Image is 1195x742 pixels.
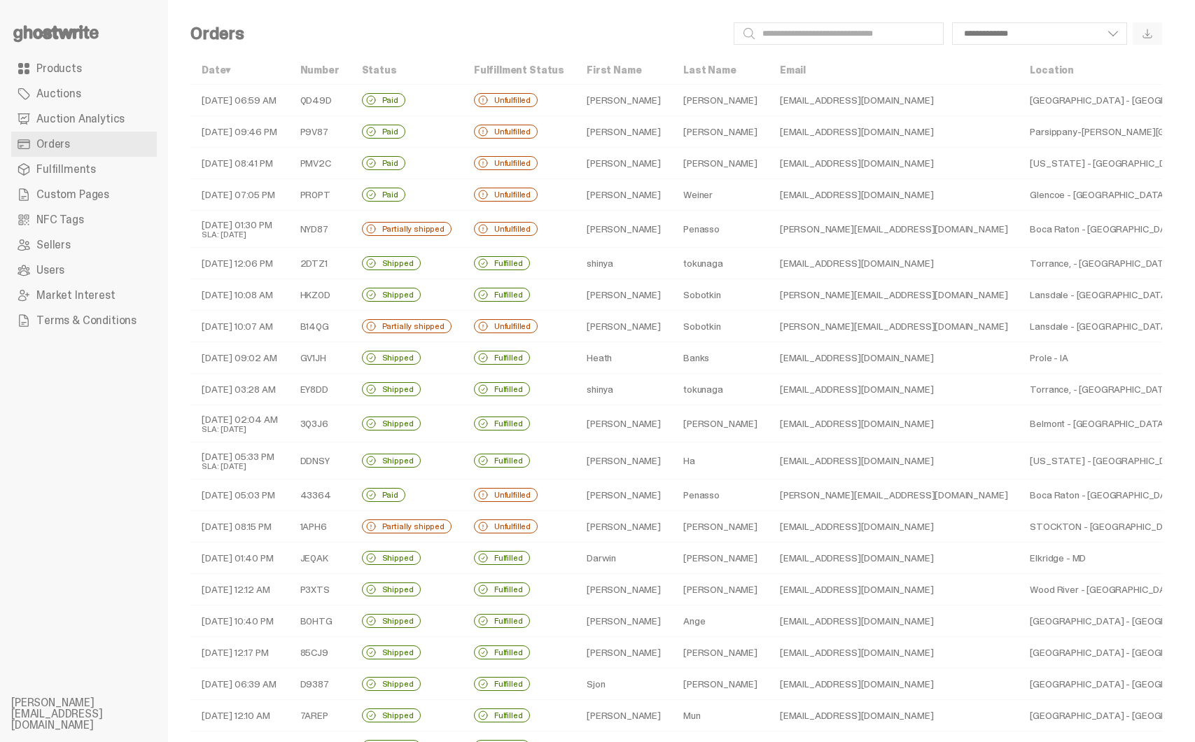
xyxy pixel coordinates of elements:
[36,290,116,301] span: Market Interest
[769,605,1019,637] td: [EMAIL_ADDRESS][DOMAIN_NAME]
[362,382,421,396] div: Shipped
[575,179,672,211] td: [PERSON_NAME]
[289,179,351,211] td: PR0PT
[289,605,351,637] td: B0HTG
[362,256,421,270] div: Shipped
[575,511,672,542] td: [PERSON_NAME]
[190,479,289,511] td: [DATE] 05:03 PM
[575,311,672,342] td: [PERSON_NAME]
[769,574,1019,605] td: [EMAIL_ADDRESS][DOMAIN_NAME]
[769,211,1019,248] td: [PERSON_NAME][EMAIL_ADDRESS][DOMAIN_NAME]
[474,677,530,691] div: Fulfilled
[11,106,157,132] a: Auction Analytics
[362,125,405,139] div: Paid
[474,551,530,565] div: Fulfilled
[769,179,1019,211] td: [EMAIL_ADDRESS][DOMAIN_NAME]
[769,56,1019,85] th: Email
[672,668,769,700] td: [PERSON_NAME]
[362,351,421,365] div: Shipped
[672,374,769,405] td: tokunaga
[11,207,157,232] a: NFC Tags
[474,645,530,659] div: Fulfilled
[362,156,405,170] div: Paid
[575,248,672,279] td: shinya
[289,542,351,574] td: JEQAK
[672,116,769,148] td: [PERSON_NAME]
[769,700,1019,731] td: [EMAIL_ADDRESS][DOMAIN_NAME]
[289,637,351,668] td: 85CJ9
[769,511,1019,542] td: [EMAIL_ADDRESS][DOMAIN_NAME]
[362,454,421,468] div: Shipped
[190,405,289,442] td: [DATE] 02:04 AM
[11,283,157,308] a: Market Interest
[575,211,672,248] td: [PERSON_NAME]
[575,574,672,605] td: [PERSON_NAME]
[362,488,405,502] div: Paid
[289,479,351,511] td: 43364
[289,148,351,179] td: PMV2C
[672,56,769,85] th: Last Name
[289,442,351,479] td: DDNSY
[362,708,421,722] div: Shipped
[190,574,289,605] td: [DATE] 12:12 AM
[575,85,672,116] td: [PERSON_NAME]
[672,279,769,311] td: Sobotkin
[11,56,157,81] a: Products
[474,288,530,302] div: Fulfilled
[672,605,769,637] td: Ange
[575,700,672,731] td: [PERSON_NAME]
[190,637,289,668] td: [DATE] 12:17 PM
[289,574,351,605] td: P3XTS
[575,637,672,668] td: [PERSON_NAME]
[362,614,421,628] div: Shipped
[190,342,289,374] td: [DATE] 09:02 AM
[36,265,64,276] span: Users
[362,188,405,202] div: Paid
[289,311,351,342] td: B14QG
[575,605,672,637] td: [PERSON_NAME]
[474,188,538,202] div: Unfulfilled
[190,211,289,248] td: [DATE] 01:30 PM
[769,148,1019,179] td: [EMAIL_ADDRESS][DOMAIN_NAME]
[672,511,769,542] td: [PERSON_NAME]
[474,351,530,365] div: Fulfilled
[351,56,463,85] th: Status
[190,668,289,700] td: [DATE] 06:39 AM
[575,279,672,311] td: [PERSON_NAME]
[11,232,157,258] a: Sellers
[289,56,351,85] th: Number
[672,179,769,211] td: Weiner
[575,442,672,479] td: [PERSON_NAME]
[769,85,1019,116] td: [EMAIL_ADDRESS][DOMAIN_NAME]
[769,342,1019,374] td: [EMAIL_ADDRESS][DOMAIN_NAME]
[575,374,672,405] td: shinya
[190,179,289,211] td: [DATE] 07:05 PM
[202,425,278,433] div: SLA: [DATE]
[11,697,179,731] li: [PERSON_NAME][EMAIL_ADDRESS][DOMAIN_NAME]
[36,113,125,125] span: Auction Analytics
[474,256,530,270] div: Fulfilled
[769,248,1019,279] td: [EMAIL_ADDRESS][DOMAIN_NAME]
[36,214,84,225] span: NFC Tags
[190,248,289,279] td: [DATE] 12:06 PM
[474,708,530,722] div: Fulfilled
[575,148,672,179] td: [PERSON_NAME]
[672,700,769,731] td: Mun
[362,645,421,659] div: Shipped
[36,139,70,150] span: Orders
[672,85,769,116] td: [PERSON_NAME]
[463,56,575,85] th: Fulfillment Status
[36,88,81,99] span: Auctions
[575,56,672,85] th: First Name
[575,342,672,374] td: Heath
[36,315,137,326] span: Terms & Conditions
[474,416,530,430] div: Fulfilled
[362,93,405,107] div: Paid
[672,574,769,605] td: [PERSON_NAME]
[36,189,109,200] span: Custom Pages
[289,342,351,374] td: GV1JH
[474,614,530,628] div: Fulfilled
[362,416,421,430] div: Shipped
[11,157,157,182] a: Fulfillments
[672,148,769,179] td: [PERSON_NAME]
